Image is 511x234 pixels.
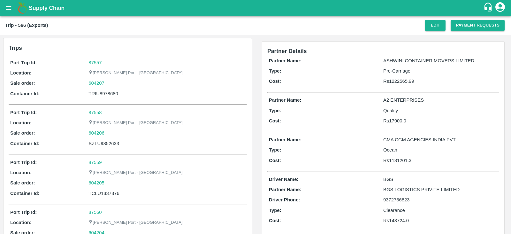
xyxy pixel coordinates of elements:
p: BGS LOGISTICS PRIVITE LIMITED [383,186,498,193]
b: Port Trip Id: [10,60,37,65]
b: Supply Chain [29,5,65,11]
b: Cost: [269,118,281,123]
a: 604206 [88,129,104,136]
b: Container Id: [10,141,40,146]
div: TCLU1337376 [88,190,245,197]
a: 604205 [88,179,104,186]
p: Rs 1222565.99 [383,78,498,85]
p: Rs 17900.0 [383,117,498,124]
p: 9372736823 [383,196,498,203]
button: Edit [425,20,446,31]
b: Type: [269,108,281,113]
b: Driver Phone: [269,197,300,202]
a: 87559 [88,160,102,165]
b: Sale order: [10,180,35,185]
div: TRIU8978680 [88,90,245,97]
p: Ocean [383,146,498,153]
b: Partner Name: [269,187,301,192]
p: BGS [383,176,498,183]
b: Partner Name: [269,137,301,142]
b: Trips [9,45,22,51]
b: Type: [269,68,281,74]
p: Rs 143724.0 [383,217,498,224]
b: Sale order: [10,81,35,86]
div: customer-support [483,2,494,14]
p: [PERSON_NAME] Port - [GEOGRAPHIC_DATA] [88,70,182,76]
b: Cost: [269,79,281,84]
b: Location: [10,120,32,125]
a: Supply Chain [29,4,483,12]
div: account of current user [494,1,506,15]
b: Location: [10,170,32,175]
b: Type: [269,147,281,152]
b: Container Id: [10,91,40,96]
a: 87560 [88,210,102,215]
p: Clearance [383,207,498,214]
p: [PERSON_NAME] Port - [GEOGRAPHIC_DATA] [88,170,182,176]
a: 604207 [88,80,104,87]
img: logo [16,2,29,14]
p: [PERSON_NAME] Port - [GEOGRAPHIC_DATA] [88,220,182,226]
b: Sale order: [10,130,35,136]
b: Driver Name: [269,177,298,182]
b: Location: [10,70,32,75]
b: Partner Name: [269,97,301,103]
p: Quality [383,107,498,114]
b: Type: [269,208,281,213]
b: Port Trip Id: [10,160,37,165]
b: Trip - 566 (Exports) [5,23,48,28]
b: Cost: [269,158,281,163]
button: Payment Requests [451,20,505,31]
b: Partner Name: [269,58,301,63]
a: 87557 [88,60,102,65]
p: Rs 1181201.3 [383,157,498,164]
button: open drawer [1,1,16,15]
b: Cost: [269,218,281,223]
span: Partner Details [267,48,307,54]
a: 87558 [88,110,102,115]
p: A2 ENTERPRISES [383,97,498,104]
b: Port Trip Id: [10,110,37,115]
p: [PERSON_NAME] Port - [GEOGRAPHIC_DATA] [88,120,182,126]
b: Location: [10,220,32,225]
p: CMA CGM AGENCIES INDIA PVT [383,136,498,143]
div: SZLU9852633 [88,140,245,147]
b: Port Trip Id: [10,210,37,215]
p: ASHWINI CONTAINER MOVERS LIMITED [383,57,498,64]
p: Pre-Carriage [383,67,498,74]
b: Container Id: [10,191,40,196]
